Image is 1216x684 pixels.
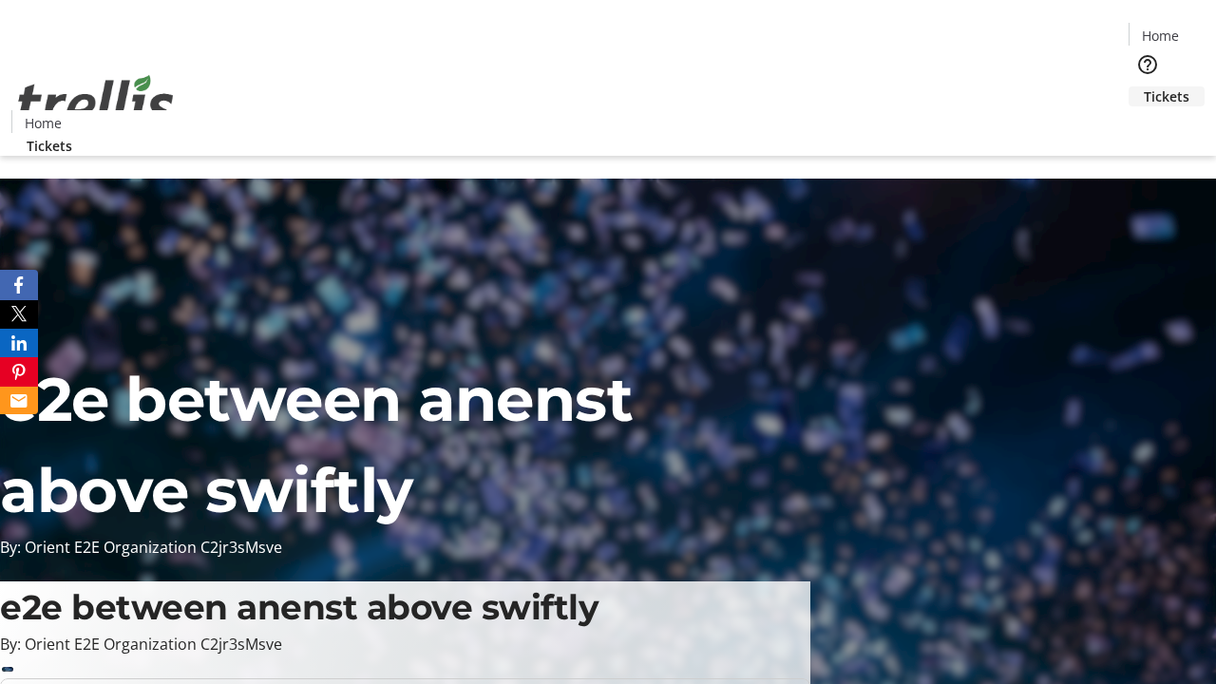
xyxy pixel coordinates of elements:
span: Home [25,113,62,133]
span: Tickets [1144,86,1189,106]
a: Tickets [11,136,87,156]
span: Tickets [27,136,72,156]
button: Help [1129,46,1167,84]
a: Tickets [1129,86,1205,106]
span: Home [1142,26,1179,46]
img: Orient E2E Organization C2jr3sMsve's Logo [11,54,180,149]
a: Home [12,113,73,133]
a: Home [1130,26,1190,46]
button: Cart [1129,106,1167,144]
